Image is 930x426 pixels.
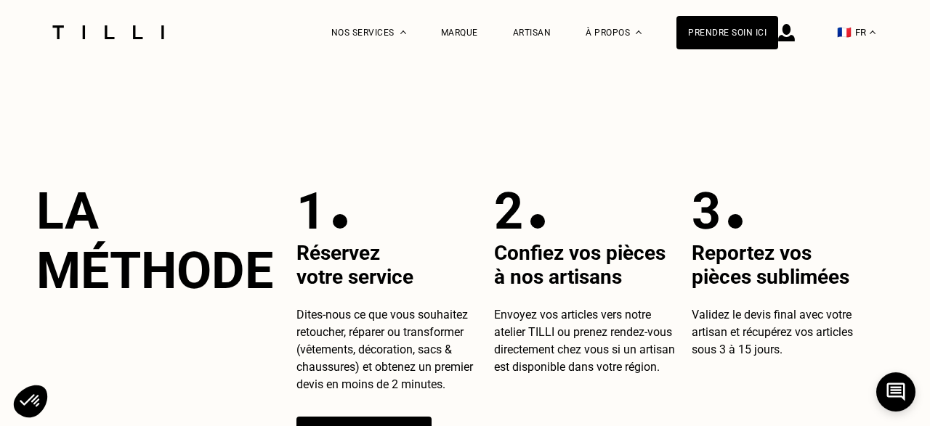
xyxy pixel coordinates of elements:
[494,181,523,241] p: 2
[47,25,169,39] img: Logo du service de couturière Tilli
[36,181,273,300] h2: La méthode
[837,25,852,39] span: 🇫🇷
[296,265,413,289] span: votre service
[494,265,622,289] span: à nos artisans
[692,181,721,241] p: 3
[692,265,849,289] span: pièces sublimées
[870,30,876,34] img: menu déroulant
[513,28,551,38] a: Artisan
[636,30,642,34] img: Menu déroulant à propos
[296,181,325,241] p: 1
[441,28,478,38] a: Marque
[296,306,482,393] p: Dites-nous ce que vous souhaitez retoucher, réparer ou transformer (vêtements, décoration, sacs &...
[778,24,795,41] img: icône connexion
[692,241,812,265] span: Reportez vos
[296,241,380,265] span: Réservez
[494,306,680,376] p: Envoyez vos articles vers notre atelier TILLI ou prenez rendez-vous directement chez vous si un a...
[494,241,666,265] span: Confiez vos pièces
[692,306,878,359] p: Validez le devis final avec votre artisan et récupérez vos articles sous 3 à 15 jours.
[676,16,778,49] a: Prendre soin ici
[400,30,406,34] img: Menu déroulant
